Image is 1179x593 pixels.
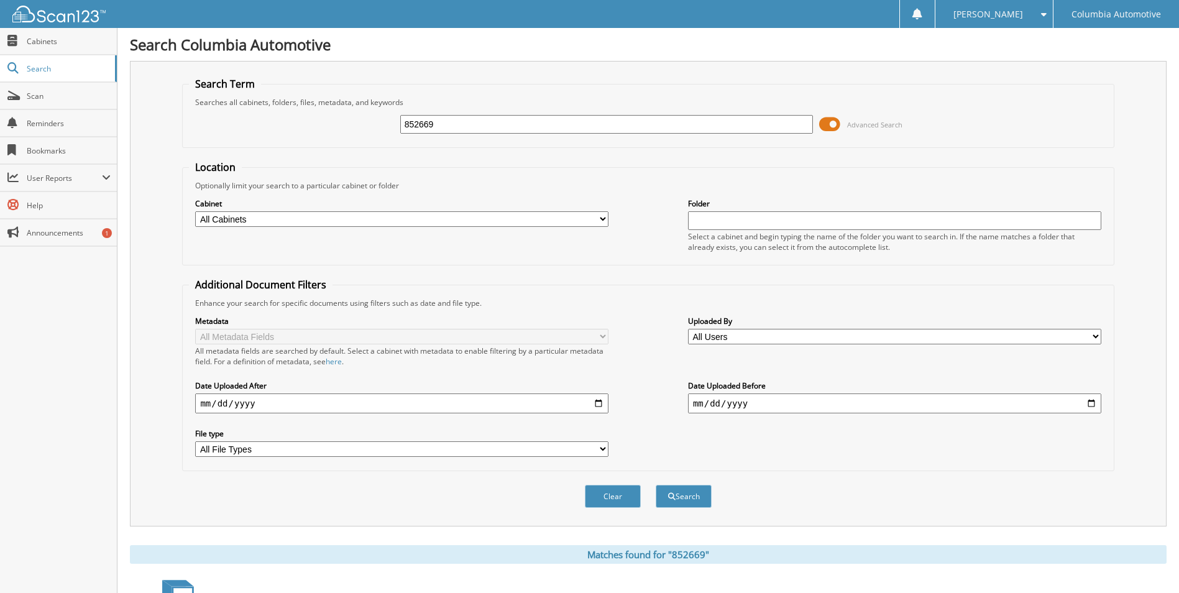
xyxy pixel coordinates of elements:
[189,160,242,174] legend: Location
[27,36,111,47] span: Cabinets
[953,11,1023,18] span: [PERSON_NAME]
[585,485,641,508] button: Clear
[27,173,102,183] span: User Reports
[195,428,608,439] label: File type
[195,393,608,413] input: start
[27,200,111,211] span: Help
[688,393,1101,413] input: end
[27,63,109,74] span: Search
[189,278,333,292] legend: Additional Document Filters
[27,118,111,129] span: Reminders
[326,356,342,367] a: here
[688,316,1101,326] label: Uploaded By
[195,380,608,391] label: Date Uploaded After
[195,198,608,209] label: Cabinet
[189,180,1107,191] div: Optionally limit your search to a particular cabinet or folder
[27,145,111,156] span: Bookmarks
[656,485,712,508] button: Search
[27,228,111,238] span: Announcements
[130,545,1167,564] div: Matches found for "852669"
[847,120,902,129] span: Advanced Search
[195,316,608,326] label: Metadata
[688,380,1101,391] label: Date Uploaded Before
[688,231,1101,252] div: Select a cabinet and begin typing the name of the folder you want to search in. If the name match...
[189,97,1107,108] div: Searches all cabinets, folders, files, metadata, and keywords
[189,77,261,91] legend: Search Term
[189,298,1107,308] div: Enhance your search for specific documents using filters such as date and file type.
[1071,11,1161,18] span: Columbia Automotive
[12,6,106,22] img: scan123-logo-white.svg
[27,91,111,101] span: Scan
[195,346,608,367] div: All metadata fields are searched by default. Select a cabinet with metadata to enable filtering b...
[102,228,112,238] div: 1
[688,198,1101,209] label: Folder
[130,34,1167,55] h1: Search Columbia Automotive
